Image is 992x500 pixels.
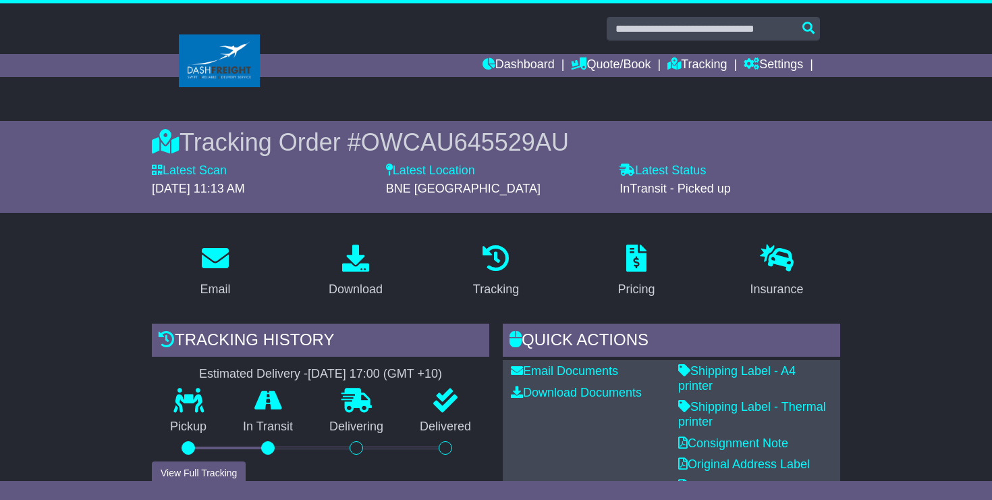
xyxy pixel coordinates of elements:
[152,367,489,382] div: Estimated Delivery -
[619,164,706,178] label: Latest Status
[152,164,227,178] label: Latest Scan
[311,420,402,434] p: Delivering
[152,324,489,360] div: Tracking history
[678,364,796,393] a: Shipping Label - A4 printer
[386,164,475,178] label: Latest Location
[464,240,528,303] a: Tracking
[200,280,230,299] div: Email
[511,386,642,399] a: Download Documents
[225,420,311,434] p: In Transit
[678,400,826,428] a: Shipping Label - Thermal printer
[483,54,555,77] a: Dashboard
[402,420,489,434] p: Delivered
[667,54,727,77] a: Tracking
[678,479,765,493] a: Address Label
[741,240,812,303] a: Insurance
[617,280,655,299] div: Pricing
[511,364,618,378] a: Email Documents
[619,182,730,195] span: InTransit - Picked up
[361,128,569,156] span: OWCAU645529AU
[308,367,442,382] div: [DATE] 17:00 (GMT +10)
[329,280,383,299] div: Download
[609,240,663,303] a: Pricing
[191,240,239,303] a: Email
[571,54,651,77] a: Quote/Book
[744,54,803,77] a: Settings
[152,461,246,485] button: View Full Tracking
[678,457,810,471] a: Original Address Label
[152,420,225,434] p: Pickup
[678,436,788,450] a: Consignment Note
[503,324,840,360] div: Quick Actions
[386,182,541,195] span: BNE [GEOGRAPHIC_DATA]
[152,182,245,195] span: [DATE] 11:13 AM
[320,240,391,303] a: Download
[750,280,803,299] div: Insurance
[473,280,519,299] div: Tracking
[152,128,840,157] div: Tracking Order #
